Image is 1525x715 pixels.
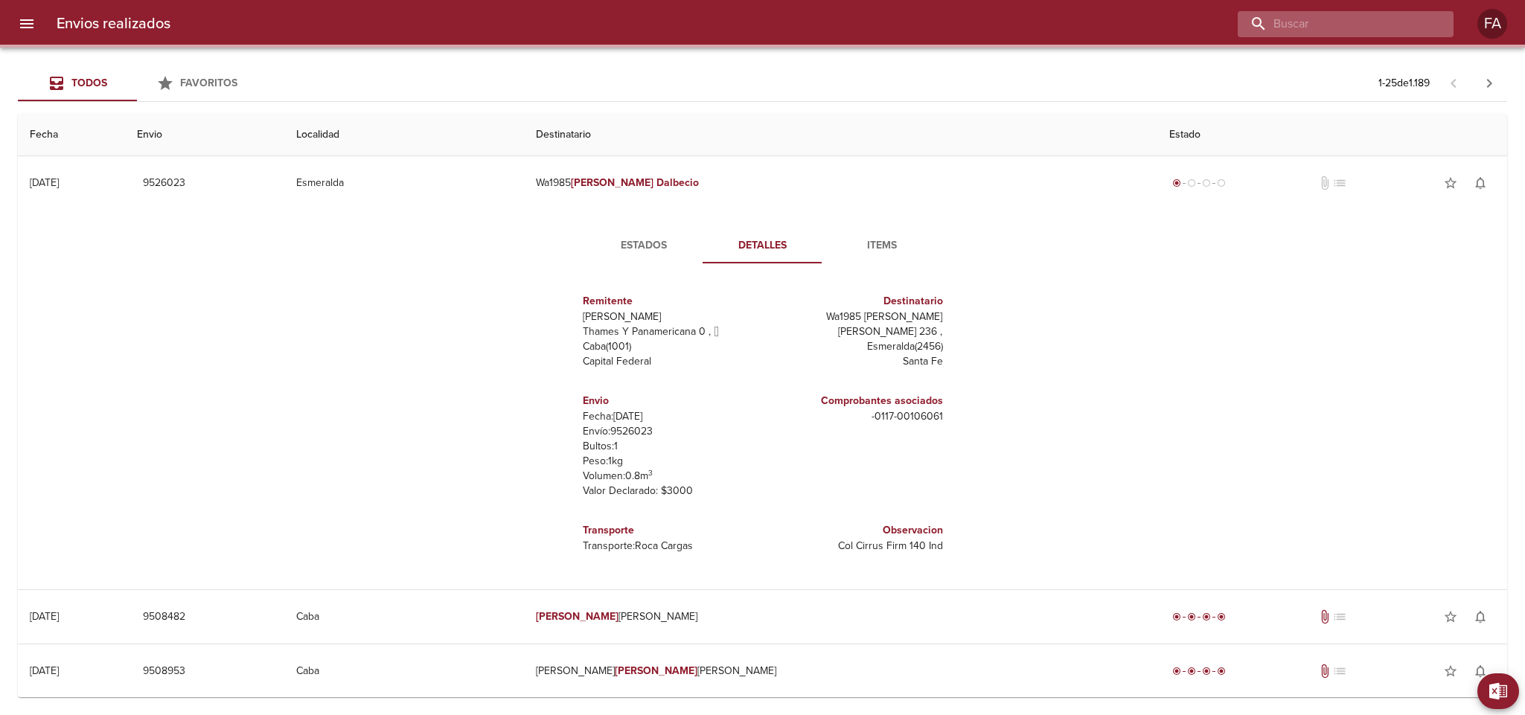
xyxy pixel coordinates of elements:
[1465,656,1495,686] button: Activar notificaciones
[831,237,933,255] span: Items
[524,156,1157,210] td: Wa1985
[18,65,256,101] div: Tabs Envios
[1172,612,1181,621] span: radio_button_checked
[583,324,757,339] p: Thames Y Panamericana 0 ,  
[1217,612,1226,621] span: radio_button_checked
[284,590,524,644] td: Caba
[1378,76,1430,91] p: 1 - 25 de 1.189
[1443,664,1458,679] span: star_border
[1217,667,1226,676] span: radio_button_checked
[284,114,524,156] th: Localidad
[712,237,813,255] span: Detalles
[1217,179,1226,187] span: radio_button_unchecked
[1202,667,1211,676] span: radio_button_checked
[30,610,59,623] div: [DATE]
[583,539,757,554] p: Transporte: Roca Cargas
[615,664,697,677] em: [PERSON_NAME]
[143,662,185,681] span: 9508953
[583,354,757,369] p: Capital Federal
[583,409,757,424] p: Fecha: [DATE]
[583,424,757,439] p: Envío: 9526023
[583,293,757,310] h6: Remitente
[1332,176,1347,190] span: No tiene pedido asociado
[1332,664,1347,679] span: No tiene pedido asociado
[1465,168,1495,198] button: Activar notificaciones
[1238,11,1428,37] input: buscar
[1473,176,1488,190] span: notifications_none
[1202,179,1211,187] span: radio_button_unchecked
[30,176,59,189] div: [DATE]
[769,539,943,554] p: Col Cirrus Firm 140 Ind
[583,469,757,484] p: Volumen: 0.8 m
[769,324,943,339] p: [PERSON_NAME] 236 ,
[1317,176,1332,190] span: No tiene documentos adjuntos
[1473,609,1488,624] span: notifications_none
[648,468,653,478] sup: 3
[1473,664,1488,679] span: notifications_none
[1202,612,1211,621] span: radio_button_checked
[1436,168,1465,198] button: Agregar a favoritos
[1169,176,1229,190] div: Generado
[524,590,1157,644] td: [PERSON_NAME]
[1465,602,1495,632] button: Activar notificaciones
[593,237,694,255] span: Estados
[769,310,943,324] p: Wa1985 [PERSON_NAME]
[143,174,185,193] span: 9526023
[1477,9,1507,39] div: FA
[769,409,943,424] p: - 0117 - 00106061
[1477,673,1519,709] button: Exportar Excel
[57,12,170,36] h6: Envios realizados
[524,114,1157,156] th: Destinatario
[571,176,653,189] em: [PERSON_NAME]
[1443,176,1458,190] span: star_border
[583,310,757,324] p: [PERSON_NAME]
[137,658,191,685] button: 9508953
[656,176,699,189] em: Dalbecio
[769,522,943,539] h6: Observacion
[137,170,191,197] button: 9526023
[583,522,757,539] h6: Transporte
[1443,609,1458,624] span: star_border
[9,6,45,42] button: menu
[769,393,943,409] h6: Comprobantes asociados
[583,454,757,469] p: Peso: 1 kg
[1187,179,1196,187] span: radio_button_unchecked
[769,354,943,369] p: Santa Fe
[583,393,757,409] h6: Envio
[71,77,107,89] span: Todos
[584,228,941,263] div: Tabs detalle de guia
[1169,609,1229,624] div: Entregado
[583,439,757,454] p: Bultos: 1
[137,603,191,631] button: 9508482
[1317,664,1332,679] span: Tiene documentos adjuntos
[1436,75,1471,90] span: Pagina anterior
[536,610,618,623] em: [PERSON_NAME]
[1187,612,1196,621] span: radio_button_checked
[284,644,524,698] td: Caba
[583,339,757,354] p: Caba ( 1001 )
[1169,664,1229,679] div: Entregado
[1317,609,1332,624] span: Tiene documentos adjuntos
[583,484,757,498] p: Valor Declarado: $ 3000
[1436,602,1465,632] button: Agregar a favoritos
[180,77,237,89] span: Favoritos
[1436,656,1465,686] button: Agregar a favoritos
[18,114,125,156] th: Fecha
[524,644,1157,698] td: [PERSON_NAME] [PERSON_NAME]
[1157,114,1507,156] th: Estado
[125,114,285,156] th: Envio
[1187,667,1196,676] span: radio_button_checked
[284,156,524,210] td: Esmeralda
[30,664,59,677] div: [DATE]
[1172,179,1181,187] span: radio_button_checked
[769,293,943,310] h6: Destinatario
[1332,609,1347,624] span: No tiene pedido asociado
[1172,667,1181,676] span: radio_button_checked
[143,608,185,626] span: 9508482
[769,339,943,354] p: Esmeralda ( 2456 )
